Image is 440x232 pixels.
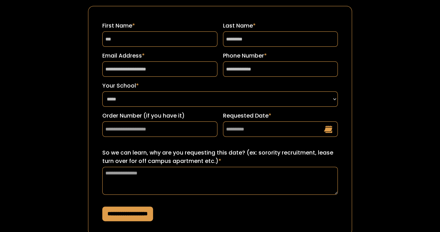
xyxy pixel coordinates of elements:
label: Phone Number [223,52,338,60]
label: Order Number (if you have it) [102,112,217,120]
label: Your School [102,82,338,90]
label: Last Name [223,22,338,30]
label: So we can learn, why are you requesting this date? (ex: sorority recruitment, lease turn over for... [102,149,338,165]
label: Requested Date [223,112,338,120]
label: First Name [102,22,217,30]
label: Email Address [102,52,217,60]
